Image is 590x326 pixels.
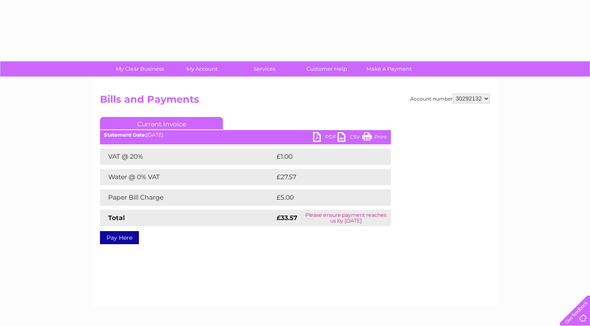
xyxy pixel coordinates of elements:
td: Paper Bill Charge [100,189,275,206]
div: Account number [410,94,490,103]
a: Pay Here [100,231,139,244]
a: Customer Help [293,61,361,76]
a: My Clear Business [106,61,174,76]
td: Please ensure payment reaches us by [DATE] [301,210,391,226]
a: CSV [338,132,362,144]
h2: Bills and Payments [100,94,490,109]
td: VAT @ 20% [100,148,275,165]
td: £27.57 [275,169,374,185]
td: £5.00 [275,189,372,206]
div: [DATE] [100,132,391,138]
a: Make A Payment [355,61,423,76]
a: My Account [168,61,236,76]
td: £1.00 [275,148,371,165]
a: Services [231,61,298,76]
strong: £33.57 [277,214,297,222]
b: Statement Date: [104,132,146,138]
td: Water @ 0% VAT [100,169,275,185]
a: PDF [313,132,338,144]
strong: Total [108,214,125,222]
a: Current Invoice [100,117,223,129]
a: Print [362,132,387,144]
